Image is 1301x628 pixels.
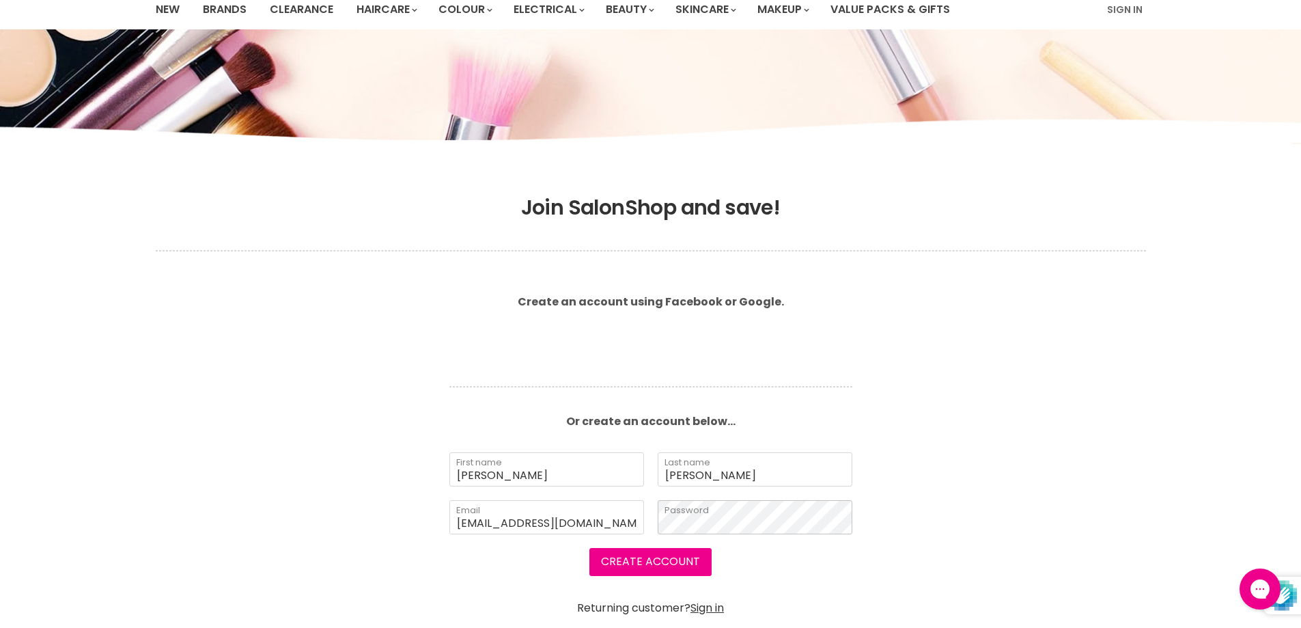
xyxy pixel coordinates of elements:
b: Or create an account below... [566,413,736,429]
iframe: Gorgias live chat messenger [1233,564,1287,614]
div: Returning customer? [449,590,852,615]
h1: Join SalonShop and save! [156,195,1146,220]
button: Create Account [589,548,712,575]
b: Create an account using Facebook or Google. [518,294,784,310]
a: Sign in [690,600,724,616]
iframe: Social Login Buttons [449,327,852,365]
